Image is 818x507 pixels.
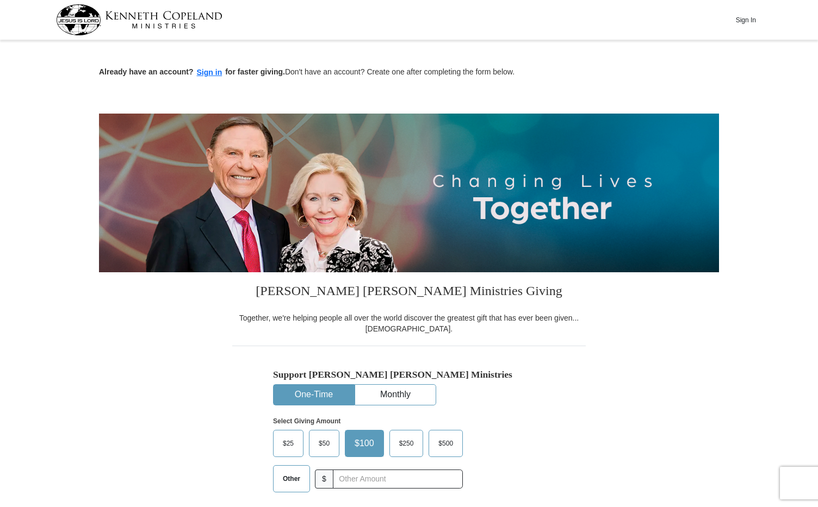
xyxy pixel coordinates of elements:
[273,417,340,425] strong: Select Giving Amount
[277,435,299,452] span: $25
[232,272,586,312] h3: [PERSON_NAME] [PERSON_NAME] Ministries Giving
[349,435,380,452] span: $100
[315,470,333,489] span: $
[394,435,419,452] span: $250
[433,435,458,452] span: $500
[313,435,335,452] span: $50
[194,66,226,79] button: Sign in
[99,66,719,79] p: Don't have an account? Create one after completing the form below.
[729,11,762,28] button: Sign In
[99,67,285,76] strong: Already have an account? for faster giving.
[232,312,586,334] div: Together, we're helping people all over the world discover the greatest gift that has ever been g...
[274,385,354,405] button: One-Time
[333,470,463,489] input: Other Amount
[56,4,222,35] img: kcm-header-logo.svg
[355,385,436,405] button: Monthly
[273,369,545,380] h5: Support [PERSON_NAME] [PERSON_NAME] Ministries
[277,471,306,487] span: Other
